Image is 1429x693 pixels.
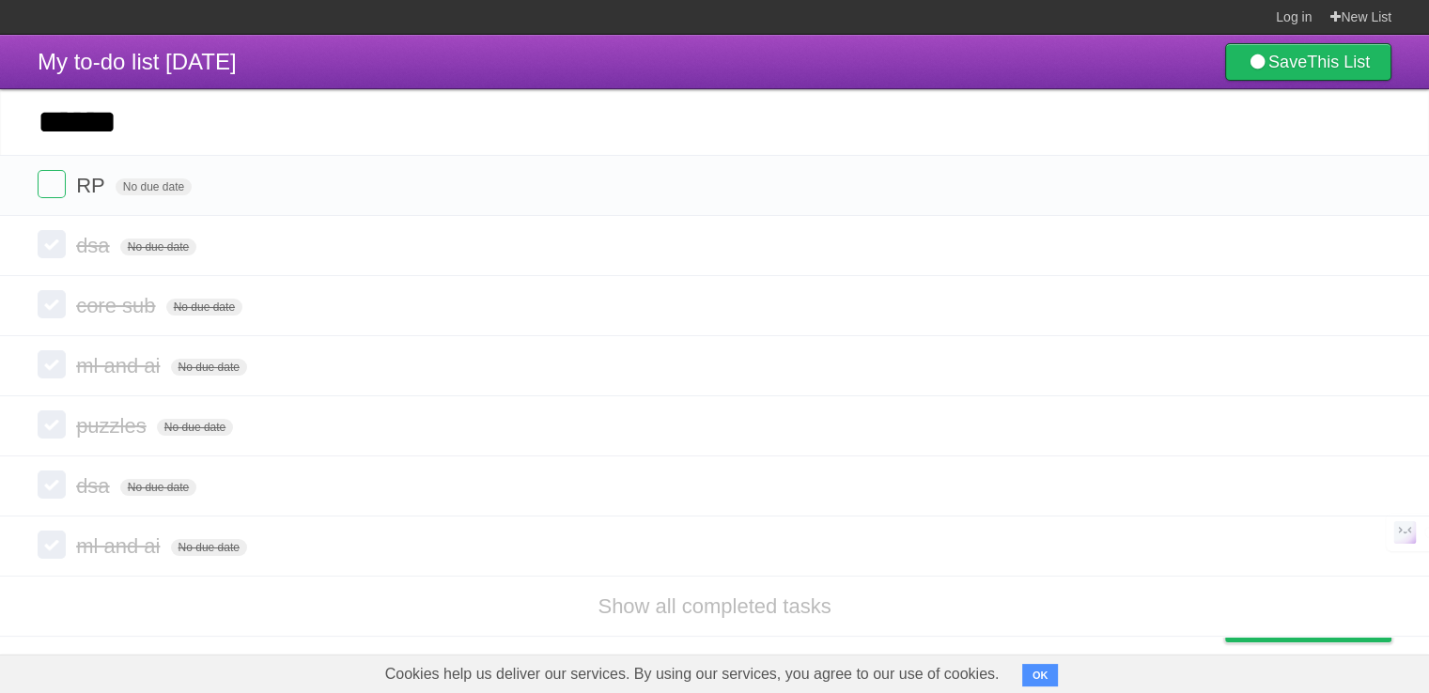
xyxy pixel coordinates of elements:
[76,174,110,197] span: RP
[171,359,247,376] span: No due date
[38,290,66,318] label: Done
[76,534,164,558] span: ml and ai
[116,178,192,195] span: No due date
[1022,664,1059,686] button: OK
[598,594,831,618] a: Show all completed tasks
[76,234,114,257] span: dsa
[1225,43,1391,81] a: SaveThis List
[38,470,66,499] label: Done
[120,239,196,255] span: No due date
[38,531,66,559] label: Done
[76,294,160,317] span: core sub
[157,419,233,436] span: No due date
[1307,53,1370,71] b: This List
[38,350,66,378] label: Done
[38,230,66,258] label: Done
[38,410,66,439] label: Done
[120,479,196,496] span: No due date
[38,49,237,74] span: My to-do list [DATE]
[76,354,164,377] span: ml and ai
[366,655,1018,693] span: Cookies help us deliver our services. By using our services, you agree to our use of cookies.
[166,299,242,316] span: No due date
[76,474,114,498] span: dsa
[171,539,247,556] span: No due date
[38,170,66,198] label: Done
[1265,608,1382,641] span: Buy me a coffee
[76,414,151,438] span: puzzles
